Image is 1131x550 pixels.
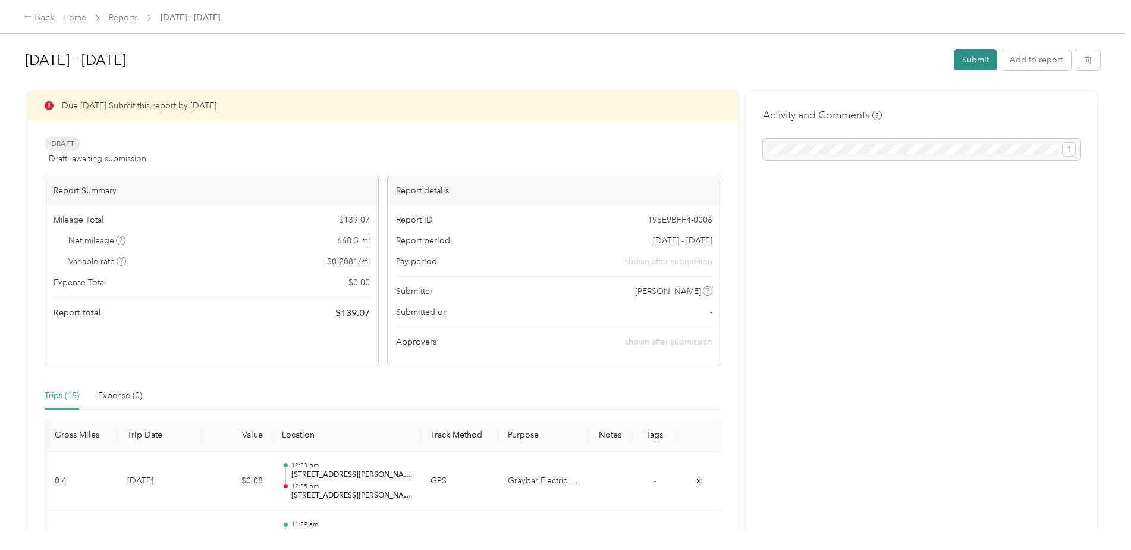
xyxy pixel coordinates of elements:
[201,419,272,452] th: Value
[291,482,411,490] p: 12:35 pm
[421,419,498,452] th: Track Method
[396,336,436,348] span: Approvers
[396,235,450,247] span: Report period
[337,235,370,247] span: 668.3 mi
[396,306,448,318] span: Submitted on
[118,452,201,511] td: [DATE]
[272,419,421,452] th: Location
[63,12,86,23] a: Home
[118,419,201,452] th: Trip Date
[291,520,411,529] p: 11:29 am
[396,214,433,226] span: Report ID
[54,276,106,289] span: Expense Total
[24,11,55,25] div: Back
[25,46,945,74] h1: Aug 1 - 31, 2025
[291,470,411,480] p: [STREET_ADDRESS][PERSON_NAME]
[388,176,721,205] div: Report details
[327,255,370,268] span: $ 0.2081 / mi
[45,176,378,205] div: Report Summary
[498,419,588,452] th: Purpose
[763,108,882,123] h4: Activity and Comments
[348,276,370,289] span: $ 0.00
[632,419,677,452] th: Tags
[1001,49,1071,70] button: Add to report
[98,389,142,402] div: Expense (0)
[45,419,118,452] th: Gross Miles
[625,337,712,347] span: shown after submission
[28,91,738,120] div: Due [DATE]. Submit this report by [DATE]
[54,214,103,226] span: Mileage Total
[291,529,411,539] p: [STREET_ADDRESS]
[710,306,712,318] span: -
[396,285,433,298] span: Submitter
[45,452,118,511] td: 0.4
[291,461,411,470] p: 12:33 pm
[54,307,101,319] span: Report total
[45,389,79,402] div: Trips (15)
[588,419,632,452] th: Notes
[109,12,138,23] a: Reports
[396,255,437,268] span: Pay period
[291,490,411,501] p: [STREET_ADDRESS][PERSON_NAME]
[635,285,701,298] span: [PERSON_NAME]
[49,152,146,165] span: Draft, awaiting submission
[68,255,127,268] span: Variable rate
[625,255,712,268] span: shown after submission
[339,214,370,226] span: $ 139.07
[1064,483,1131,550] iframe: Everlance-gr Chat Button Frame
[654,476,656,486] span: -
[201,452,272,511] td: $0.08
[45,137,80,151] span: Draft
[161,11,220,24] span: [DATE] - [DATE]
[68,235,126,247] span: Net mileage
[648,214,712,226] span: 195E9BFF4-0006
[421,452,498,511] td: GPS
[335,306,370,320] span: $ 139.07
[653,235,712,247] span: [DATE] - [DATE]
[954,49,997,70] button: Submit
[498,452,588,511] td: Graybar Electric Company, Inc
